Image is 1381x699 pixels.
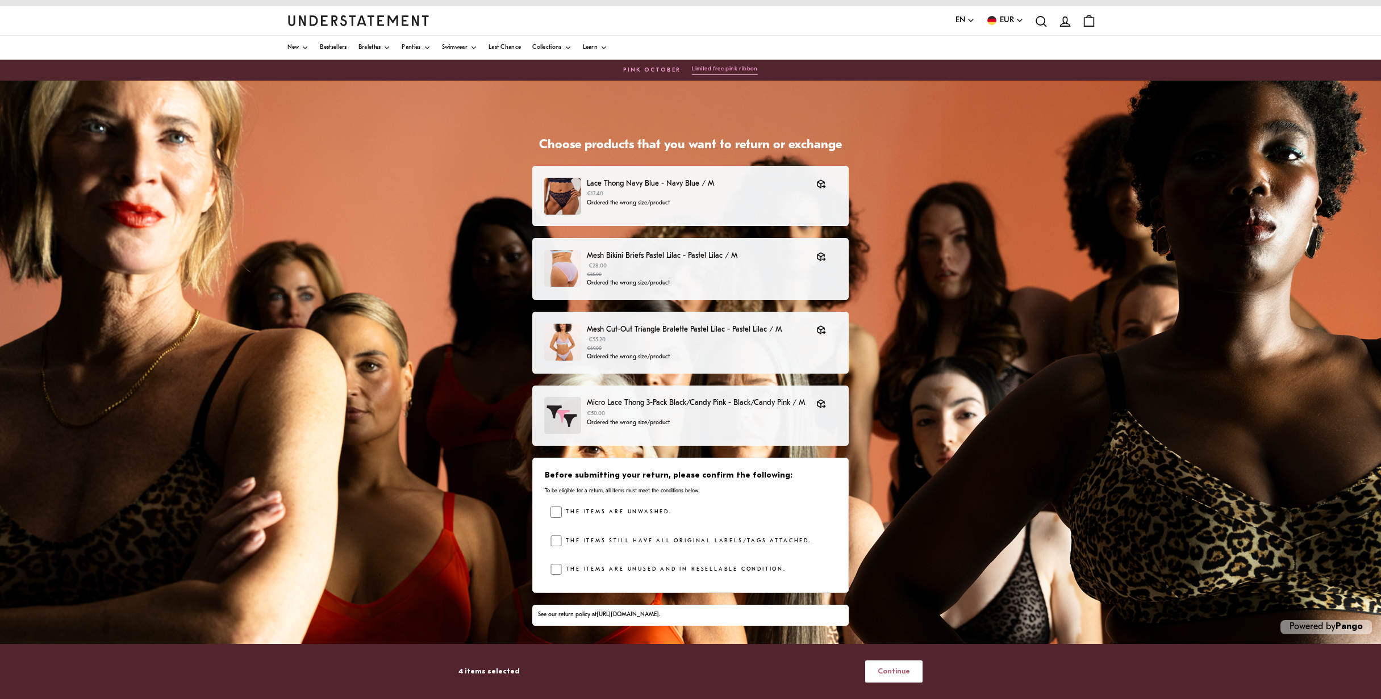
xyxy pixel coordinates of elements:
[545,487,837,495] p: To be eligible for a return, all items must meet the conditions below.
[583,45,598,51] span: Learn
[583,36,608,60] a: Learn
[489,45,521,51] span: Last Chance
[544,250,581,287] img: 103_34c82eba-815f-4854-8e84-ffd983737484.jpg
[489,36,521,60] a: Last Chance
[587,324,805,336] p: Mesh Cut-Out Triangle Bralette Pastel Lilac - Pastel Lilac / M
[287,36,309,60] a: New
[587,272,602,277] strike: €35.00
[402,45,420,51] span: Panties
[1280,620,1372,634] p: Powered by
[287,45,299,51] span: New
[623,66,681,75] span: PINK OCTOBER
[587,199,805,208] p: Ordered the wrong size/product
[587,397,805,409] p: Micro Lace Thong 3-Pack Black/Candy Pink - Black/Candy Pink / M
[320,45,347,51] span: Bestsellers
[587,279,805,288] p: Ordered the wrong size/product
[1000,14,1014,27] span: EUR
[562,535,812,547] label: The items still have all original labels/tags attached.
[562,564,786,575] label: The items are unused and in resellable condition.
[442,36,477,60] a: Swimwear
[538,610,843,620] div: See our return policy at .
[562,507,672,518] label: The items are unwashed.
[545,470,837,482] h3: Before submitting your return, please confirm the following:
[320,36,347,60] a: Bestsellers
[442,45,468,51] span: Swimwear
[358,45,381,51] span: Bralettes
[956,14,975,27] button: EN
[596,612,659,618] a: [URL][DOMAIN_NAME]
[587,250,805,262] p: Mesh Bikini Briefs Pastel Lilac - Pastel Lilac / M
[587,262,805,279] p: €28.00
[358,36,391,60] a: Bralettes
[587,409,805,418] p: €50.00
[692,65,758,75] button: Limited free pink ribbon
[1336,622,1363,631] a: Pango
[287,15,429,26] a: Understatement Homepage
[544,397,581,434] img: 3-PackMicroLaceThong-Mix.jpg
[956,14,965,27] span: EN
[287,65,1094,75] a: PINK OCTOBERLimited free pink ribbon
[587,336,805,353] p: €55.20
[587,346,602,351] strike: €69.00
[587,353,805,362] p: Ordered the wrong size/product
[587,190,805,199] p: €17.40
[402,36,430,60] a: Panties
[532,36,571,60] a: Collections
[587,178,805,190] p: Lace Thong Navy Blue - Navy Blue / M
[532,137,849,154] h1: Choose products that you want to return or exchange
[986,14,1024,27] button: EUR
[544,178,581,215] img: NBFL-STR-004-377.jpg
[587,418,805,428] p: Ordered the wrong size/product
[532,45,561,51] span: Collections
[544,324,581,361] img: 87_ac0012b2-07ad-4ac4-8173-94a098c440c0.jpg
